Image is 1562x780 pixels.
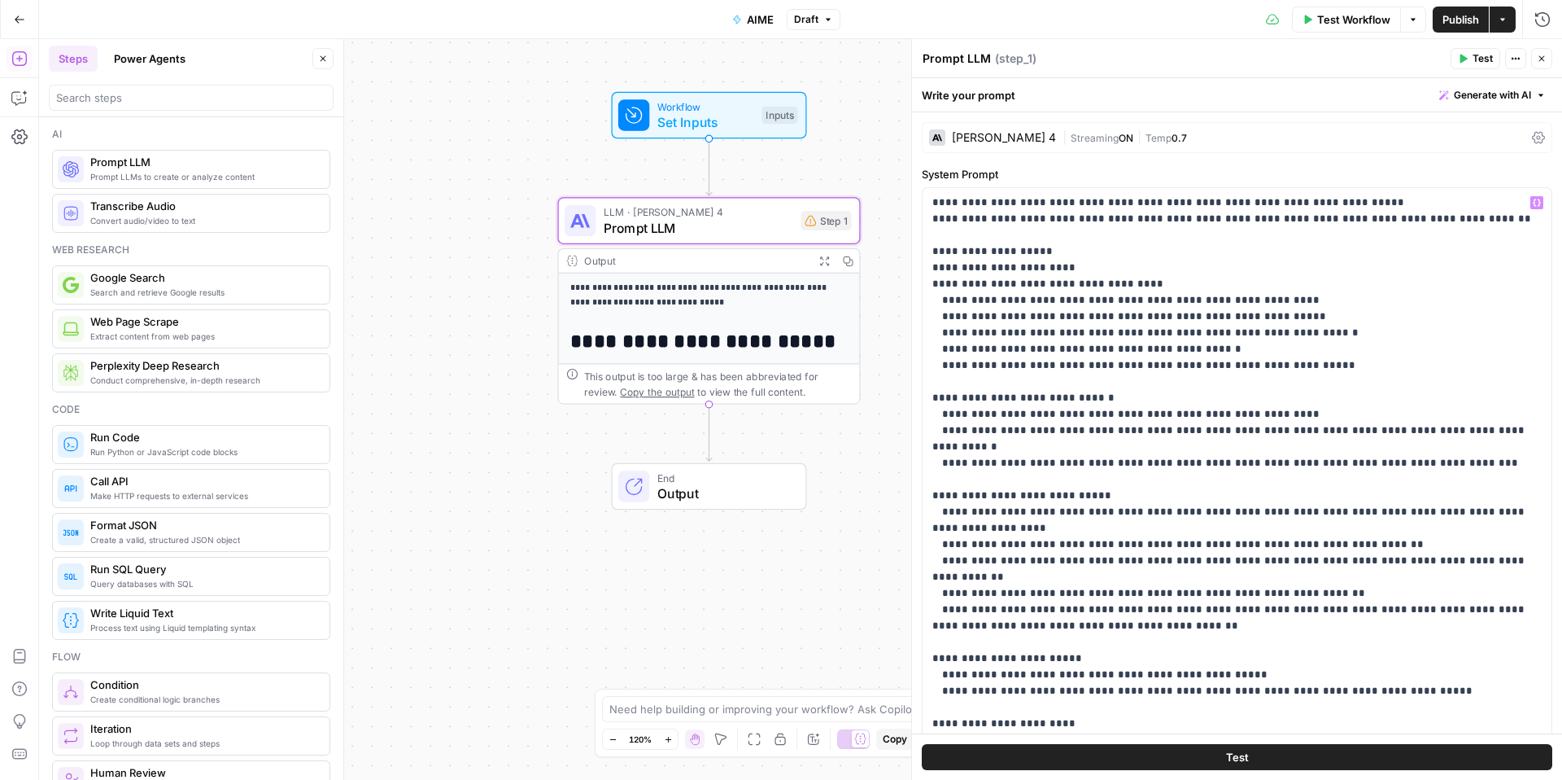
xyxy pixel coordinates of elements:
span: Output [657,484,790,503]
span: Web Page Scrape [90,313,316,330]
span: Convert audio/video to text [90,214,316,227]
g: Edge from step_1 to end [706,405,712,462]
span: Test Workflow [1317,11,1390,28]
span: Process text using Liquid templating syntax [90,621,316,634]
span: Temp [1145,132,1171,144]
span: Query databases with SQL [90,577,316,590]
span: Run Code [90,429,316,445]
span: AIME [747,11,774,28]
span: Make HTTP requests to external services [90,489,316,502]
span: Set Inputs [657,112,754,132]
span: Copy the output [620,386,694,397]
span: 0.7 [1171,132,1187,144]
span: Create conditional logic branches [90,693,316,706]
div: Flow [52,650,330,664]
button: Power Agents [104,46,195,72]
span: LLM · [PERSON_NAME] 4 [604,204,793,220]
button: Test [922,744,1552,770]
label: System Prompt [922,166,1552,182]
button: Steps [49,46,98,72]
div: Code [52,402,330,417]
span: Format JSON [90,517,316,533]
span: Extract content from web pages [90,330,316,343]
span: Perplexity Deep Research [90,357,316,374]
div: Write your prompt [912,78,1562,112]
span: Publish [1442,11,1479,28]
span: 120% [629,733,652,746]
span: Write Liquid Text [90,605,316,621]
span: Create a valid, structured JSON object [90,533,316,546]
div: EndOutput [558,463,861,511]
button: Test [1451,48,1500,69]
div: Web research [52,243,330,257]
span: Test [1473,51,1493,66]
span: End [657,470,790,485]
span: Prompt LLMs to create or analyze content [90,170,316,183]
span: Transcribe Audio [90,198,316,214]
span: Call API [90,473,316,489]
button: AIME [722,7,783,33]
span: Test [1226,749,1249,765]
span: Prompt LLM [604,218,793,238]
div: [PERSON_NAME] 4 [952,132,1056,143]
button: Publish [1433,7,1489,33]
span: Run Python or JavaScript code blocks [90,445,316,458]
span: Conduct comprehensive, in-depth research [90,374,316,387]
span: ON [1119,132,1133,144]
span: Google Search [90,269,316,286]
span: Draft [794,12,818,27]
div: Output [584,253,807,269]
span: Prompt LLM [90,154,316,170]
span: Copy [883,732,907,747]
button: Copy [876,729,914,750]
input: Search steps [56,90,326,106]
div: Inputs [761,107,797,125]
button: Draft [787,9,840,30]
span: ( step_1 ) [995,50,1036,67]
button: Generate with AI [1433,85,1552,106]
span: | [1133,129,1145,145]
span: Workflow [657,99,754,114]
div: This output is too large & has been abbreviated for review. to view the full content. [584,368,852,399]
span: Streaming [1071,132,1119,144]
span: Search and retrieve Google results [90,286,316,299]
button: Test Workflow [1292,7,1400,33]
span: Run SQL Query [90,561,316,577]
div: WorkflowSet InputsInputs [558,92,861,139]
span: Condition [90,677,316,693]
div: Ai [52,127,330,142]
g: Edge from start to step_1 [706,138,712,195]
span: Iteration [90,721,316,737]
textarea: Prompt LLM [923,50,991,67]
div: Step 1 [801,211,851,230]
span: Generate with AI [1454,88,1531,103]
span: Loop through data sets and steps [90,737,316,750]
span: | [1062,129,1071,145]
